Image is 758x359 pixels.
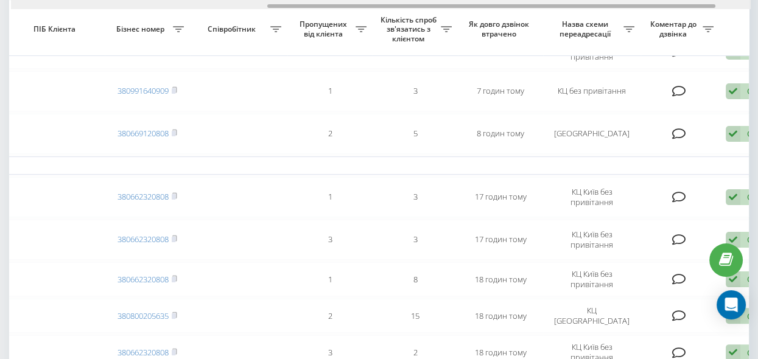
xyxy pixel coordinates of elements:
td: 1 [287,177,373,217]
td: 3 [287,220,373,260]
span: Коментар до дзвінка [647,19,703,38]
td: 2 [287,114,373,154]
a: 380662320808 [118,191,169,202]
a: 380991640909 [118,85,169,96]
span: Кількість спроб зв'язатись з клієнтом [379,15,441,44]
td: 17 годин тому [458,177,543,217]
td: 3 [373,220,458,260]
td: 3 [373,177,458,217]
a: 380662320808 [118,347,169,358]
span: Пропущених від клієнта [293,19,356,38]
td: 18 годин тому [458,299,543,333]
td: 5 [373,114,458,154]
td: 1 [287,262,373,296]
td: 17 годин тому [458,220,543,260]
td: 15 [373,299,458,333]
td: 18 годин тому [458,262,543,296]
td: 8 годин тому [458,114,543,154]
td: 1 [287,71,373,111]
td: КЦ Київ без привітання [543,262,640,296]
a: 380662320808 [118,234,169,245]
span: Назва схеми переадресації [549,19,623,38]
a: 380669120808 [118,128,169,139]
td: 7 годин тому [458,71,543,111]
span: ПІБ Клієнта [18,24,94,34]
span: Бізнес номер [111,24,173,34]
td: КЦ без привітання [543,71,640,111]
a: 380800205635 [118,310,169,321]
td: 3 [373,71,458,111]
div: Open Intercom Messenger [717,290,746,319]
td: КЦ Київ без привітання [543,220,640,260]
td: 2 [287,299,373,333]
span: Як довго дзвінок втрачено [468,19,533,38]
span: Співробітник [196,24,270,34]
td: 8 [373,262,458,296]
td: КЦ [GEOGRAPHIC_DATA] [543,299,640,333]
td: [GEOGRAPHIC_DATA] [543,114,640,154]
a: 380662320808 [118,274,169,285]
td: КЦ Київ без привітання [543,177,640,217]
